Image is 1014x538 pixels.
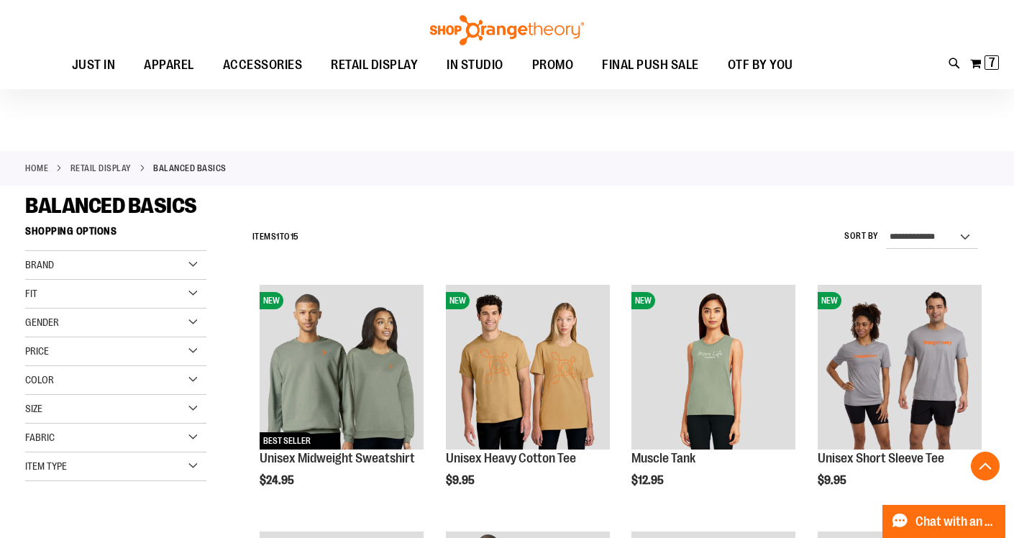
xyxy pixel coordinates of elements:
a: FINAL PUSH SALE [588,49,713,82]
span: NEW [260,292,283,309]
span: Chat with an Expert [915,515,997,529]
span: PROMO [532,49,574,81]
span: FINAL PUSH SALE [602,49,699,81]
img: Shop Orangetheory [428,15,586,45]
a: Unisex Short Sleeve TeeNEW [818,285,982,451]
span: Fit [25,288,37,299]
span: 7 [989,55,995,70]
img: Unisex Midweight Sweatshirt [260,285,424,449]
a: Muscle Tank [631,451,695,465]
a: RETAIL DISPLAY [316,49,432,81]
a: Unisex Short Sleeve Tee [818,451,944,465]
span: Brand [25,259,54,270]
span: $9.95 [446,474,477,487]
span: Size [25,403,42,414]
img: Muscle Tank [631,285,795,449]
h2: Items to [252,226,299,248]
img: Unisex Short Sleeve Tee [818,285,982,449]
span: $24.95 [260,474,296,487]
span: OTF BY YOU [728,49,793,81]
a: ACCESSORIES [209,49,317,82]
span: IN STUDIO [447,49,503,81]
span: Fabric [25,432,55,443]
a: Home [25,162,48,175]
button: Chat with an Expert [882,505,1006,538]
div: product [624,278,803,524]
span: $12.95 [631,474,666,487]
a: JUST IN [58,49,130,82]
span: BEST SELLER [260,432,314,450]
button: Back To Top [971,452,1000,480]
a: Muscle TankNEW [631,285,795,451]
a: OTF BY YOU [713,49,808,82]
span: Gender [25,316,59,328]
span: Price [25,345,49,357]
span: NEW [446,292,470,309]
span: NEW [631,292,655,309]
div: product [439,278,617,524]
span: NEW [818,292,841,309]
a: IN STUDIO [432,49,518,82]
strong: Shopping Options [25,219,206,251]
span: RETAIL DISPLAY [331,49,418,81]
img: Unisex Heavy Cotton Tee [446,285,610,449]
a: Unisex Midweight SweatshirtNEWBEST SELLER [260,285,424,451]
a: Unisex Heavy Cotton Tee [446,451,576,465]
span: Item Type [25,460,67,472]
span: JUST IN [72,49,116,81]
span: 15 [291,232,299,242]
a: Unisex Midweight Sweatshirt [260,451,415,465]
div: product [810,278,989,524]
a: PROMO [518,49,588,82]
span: 1 [276,232,280,242]
a: RETAIL DISPLAY [70,162,132,175]
label: Sort By [844,230,879,242]
span: $9.95 [818,474,849,487]
span: ACCESSORIES [223,49,303,81]
span: BALANCED BASICS [25,193,197,218]
strong: BALANCED BASICS [153,162,227,175]
span: APPAREL [144,49,194,81]
div: product [252,278,431,524]
span: Color [25,374,54,386]
a: Unisex Heavy Cotton TeeNEW [446,285,610,451]
a: APPAREL [129,49,209,82]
